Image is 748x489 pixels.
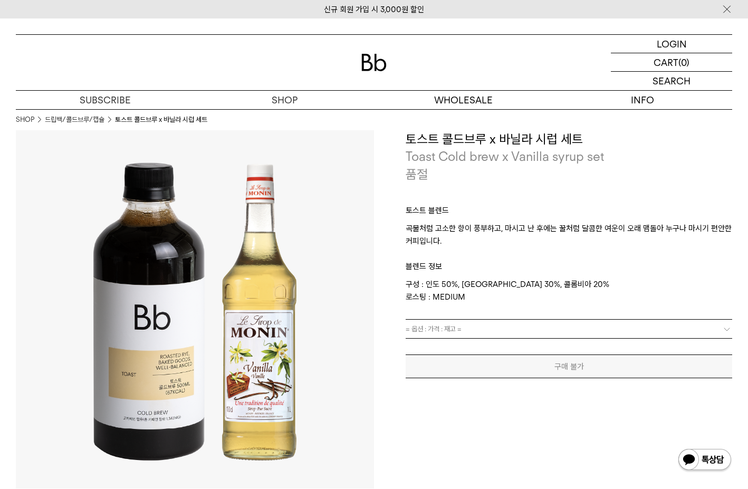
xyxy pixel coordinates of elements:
img: 토스트 콜드브루 x 바닐라 시럽 세트 [16,130,374,488]
p: INFO [553,91,733,109]
img: 카카오톡 채널 1:1 채팅 버튼 [677,448,732,473]
img: 로고 [361,54,387,71]
a: 드립백/콜드브루/캡슐 [45,114,104,125]
p: Toast Cold brew x Vanilla syrup set [406,148,732,166]
p: WHOLESALE [374,91,553,109]
p: 구성 : 인도 50%, [GEOGRAPHIC_DATA] 30%, 콜롬비아 20% 로스팅 : MEDIUM [406,278,732,303]
button: 구매 불가 [406,354,732,378]
a: SHOP [16,114,34,125]
p: 토스트 블렌드 [406,204,732,222]
h3: 토스트 콜드브루 x 바닐라 시럽 세트 [406,130,732,148]
p: 블렌드 정보 [406,247,732,278]
a: SHOP [195,91,375,109]
p: 품절 [406,166,428,184]
p: CART [654,53,678,71]
a: LOGIN [611,35,732,53]
a: SUBSCRIBE [16,91,195,109]
a: 신규 회원 가입 시 3,000원 할인 [324,5,424,14]
li: 토스트 콜드브루 x 바닐라 시럽 세트 [115,114,207,125]
p: 곡물처럼 고소한 향이 풍부하고, 마시고 난 후에는 꿀처럼 달콤한 여운이 오래 맴돌아 누구나 마시기 편안한 커피입니다. [406,222,732,247]
span: = 옵션 : 가격 : 재고 = [406,320,462,338]
p: (0) [678,53,689,71]
p: LOGIN [657,35,687,53]
p: SEARCH [653,72,691,90]
a: CART (0) [611,53,732,72]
